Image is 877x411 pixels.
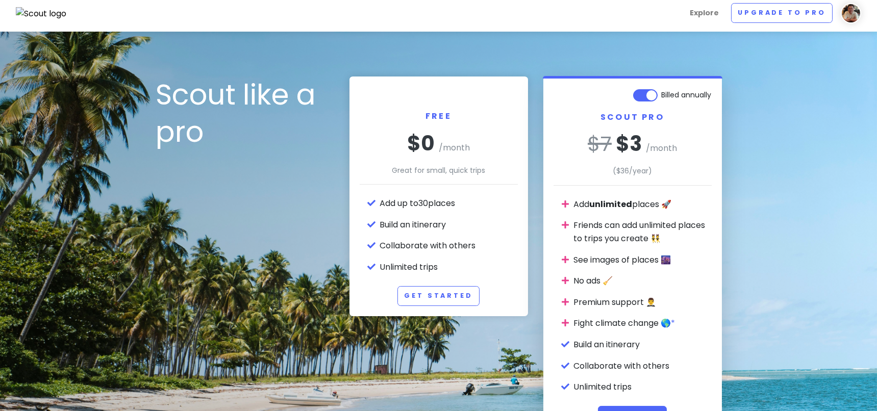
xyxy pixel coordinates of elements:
[360,87,518,130] h2: Free
[554,112,712,131] h2: Scout Pro
[380,239,518,252] li: Collaborate with others
[588,130,612,158] del: $ 7
[574,253,712,267] li: See images of places 🌆
[574,380,712,394] li: Unlimited trips
[156,76,334,151] h1: Scout like a pro
[731,3,833,23] a: Upgrade to Pro
[554,165,712,176] p: ($ 36 /year)
[574,274,712,288] li: No ads 🧹
[380,261,518,274] li: Unlimited trips
[574,219,712,245] li: Friends can add unlimited places to trips you create 👯
[397,286,479,306] a: Get Started
[686,3,723,23] a: Explore
[574,198,712,211] li: Add places 🚀
[439,142,470,153] span: /month
[646,142,677,154] span: /month
[360,165,518,176] p: Great for small, quick trips
[407,129,435,158] span: $0
[574,359,712,373] li: Collaborate with others
[574,317,712,330] li: Fight climate change
[574,296,712,309] li: Premium support 🤵‍♂️
[616,130,642,158] span: $ 3
[590,198,633,210] strong: unlimited
[574,338,712,351] li: Build an itinerary
[380,197,518,210] li: Add up to 30 places
[380,218,518,232] li: Build an itinerary
[662,89,712,100] span: Billed annually
[841,3,861,23] img: User profile
[16,7,67,20] img: Scout logo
